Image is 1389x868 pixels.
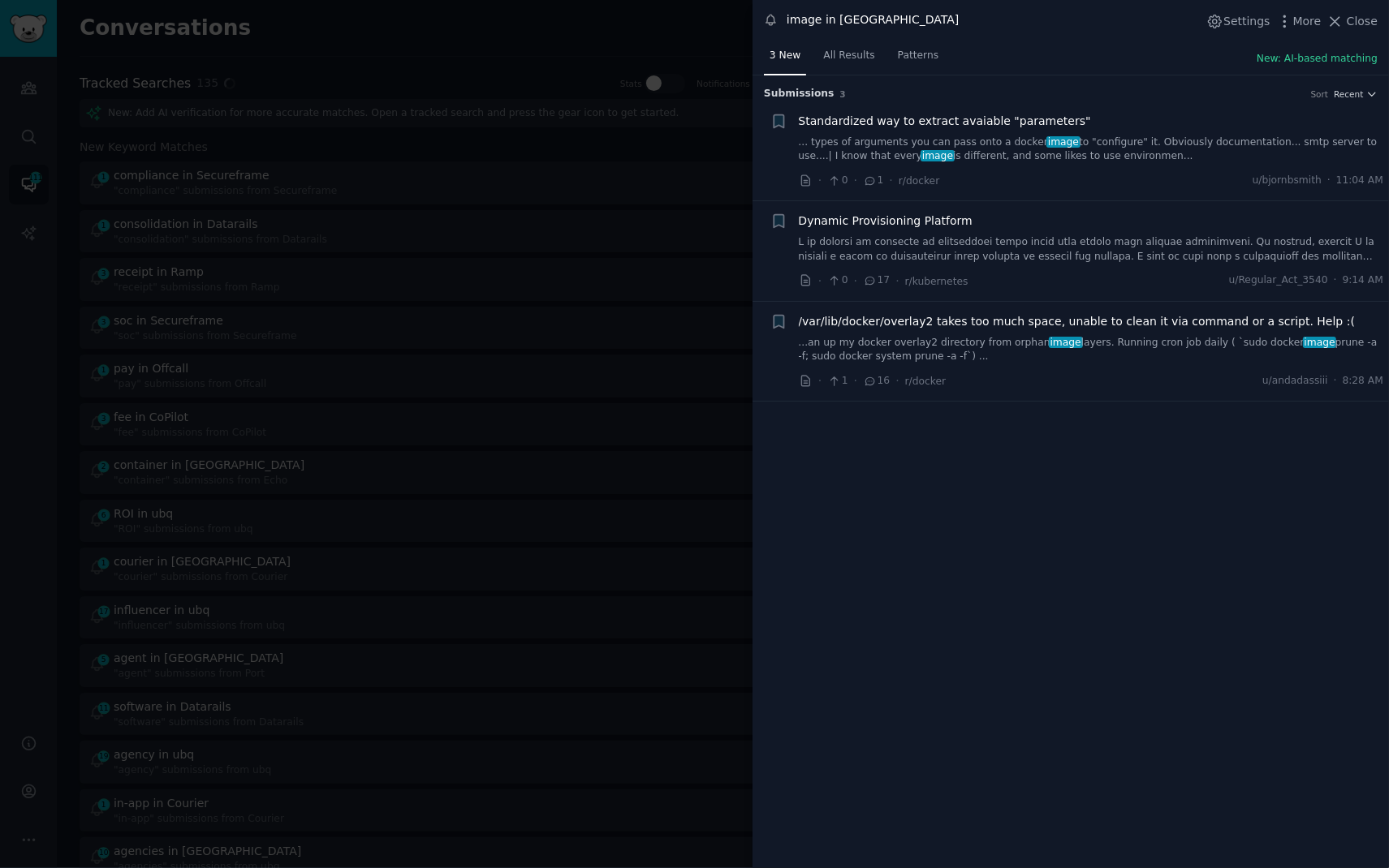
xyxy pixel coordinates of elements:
a: All Results [817,43,880,76]
button: Settings [1206,13,1270,30]
span: · [854,372,857,389]
div: Sort [1311,88,1329,100]
span: · [1334,374,1337,389]
button: Close [1326,13,1378,30]
span: 3 [840,89,846,99]
span: 1 [863,174,883,188]
div: image in [GEOGRAPHIC_DATA] [787,11,959,28]
span: · [818,372,822,389]
button: More [1276,13,1322,30]
span: · [818,172,822,189]
span: · [818,273,822,290]
span: 1 [827,374,848,389]
span: 16 [863,374,890,389]
span: · [895,273,899,290]
span: r/kubernetes [905,276,968,287]
a: ... types of arguments you can pass onto a dockerimageto "configure" it. Obviously documentation.... [799,135,1384,164]
span: More [1293,13,1322,30]
span: Submission s [764,87,835,101]
a: Dynamic Provisioning Platform [799,213,973,230]
a: ...an up my docker overlay2 directory from orphanimagelayers. Running cron job daily ( `sudo dock... [799,336,1384,364]
a: Standardized way to extract avaiable "parameters" [799,113,1091,130]
a: L ip dolorsi am consecte ad elitseddoei tempo incid utla etdolo magn aliquae adminimveni. Qu nost... [799,235,1384,264]
span: r/docker [905,376,946,387]
button: New: AI-based matching [1257,52,1378,67]
span: Recent [1334,88,1363,100]
span: · [1327,174,1331,188]
span: 17 [863,273,890,288]
span: image [1046,136,1081,148]
span: u/bjornbsmith [1253,174,1322,188]
span: image [1049,337,1083,348]
span: · [890,172,893,189]
span: Close [1347,13,1378,30]
span: r/docker [899,175,939,187]
span: image [921,150,955,161]
span: Patterns [898,49,938,63]
span: u/andadassiii [1262,374,1328,389]
span: · [895,372,899,389]
span: 0 [827,174,848,188]
span: 3 New [770,49,800,63]
span: 0 [827,273,848,288]
span: · [1334,273,1337,288]
span: · [854,172,857,189]
a: 3 New [764,43,806,76]
a: Patterns [892,43,944,76]
span: All Results [823,49,874,63]
span: 9:14 AM [1343,273,1383,288]
span: u/Regular_Act_3540 [1229,273,1328,288]
span: 8:28 AM [1343,374,1383,389]
span: image [1303,337,1337,348]
a: /var/lib/docker/overlay2 takes too much space, unable to clean it via command or a script. Help :( [799,313,1356,330]
span: · [854,273,857,290]
span: 11:04 AM [1336,174,1383,188]
span: Settings [1223,13,1270,30]
button: Recent [1334,88,1378,100]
